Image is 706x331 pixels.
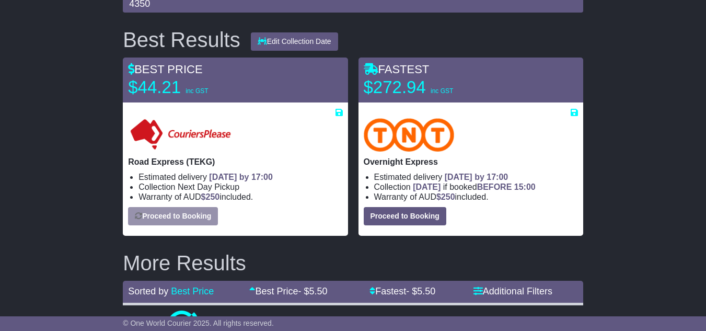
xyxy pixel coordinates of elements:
[123,252,583,275] h2: More Results
[374,182,578,192] li: Collection
[364,63,430,76] span: FASTEST
[128,63,202,76] span: BEST PRICE
[417,286,435,296] span: 5.50
[369,286,435,296] a: Fastest- $5.50
[138,182,342,192] li: Collection
[128,207,218,225] button: Proceed to Booking
[477,182,512,191] span: BEFORE
[128,157,342,167] p: Road Express (TEKG)
[364,118,455,152] img: TNT Domestic: Overnight Express
[406,286,435,296] span: - $
[123,319,274,327] span: © One World Courier 2025. All rights reserved.
[473,286,552,296] a: Additional Filters
[138,192,342,202] li: Warranty of AUD included.
[138,172,342,182] li: Estimated delivery
[431,87,453,95] span: inc GST
[251,32,338,51] button: Edit Collection Date
[186,87,208,95] span: inc GST
[514,182,536,191] span: 15:00
[364,207,446,225] button: Proceed to Booking
[374,172,578,182] li: Estimated delivery
[413,182,441,191] span: [DATE]
[206,192,220,201] span: 250
[364,157,578,167] p: Overnight Express
[436,192,455,201] span: $
[364,77,494,98] p: $272.94
[298,286,328,296] span: - $
[118,28,246,51] div: Best Results
[128,118,233,152] img: CouriersPlease: Road Express (TEKG)
[441,192,455,201] span: 250
[128,77,259,98] p: $44.21
[413,182,535,191] span: if booked
[445,173,508,181] span: [DATE] by 17:00
[374,192,578,202] li: Warranty of AUD included.
[201,192,220,201] span: $
[209,173,273,181] span: [DATE] by 17:00
[309,286,328,296] span: 5.50
[171,286,214,296] a: Best Price
[249,286,327,296] a: Best Price- $5.50
[128,286,168,296] span: Sorted by
[178,182,239,191] span: Next Day Pickup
